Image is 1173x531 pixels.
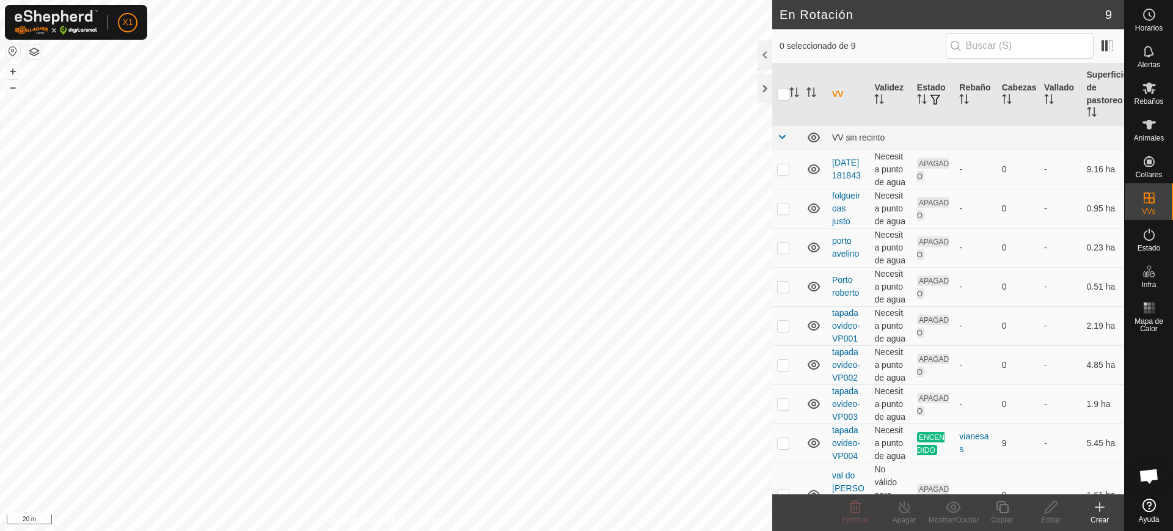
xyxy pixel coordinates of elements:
[1026,515,1075,526] div: Editar
[1044,96,1054,106] p-sorticon: Activar para ordenar
[1128,318,1170,332] span: Mapa de Calor
[323,515,393,526] a: Política de Privacidad
[832,308,860,343] a: tapada ovideo-VP001
[15,10,98,35] img: Logo Gallagher
[997,463,1039,527] td: 0
[1142,208,1155,215] span: VVs
[874,96,884,106] p-sorticon: Activar para ordenar
[954,64,996,126] th: Rebaño
[1039,150,1081,189] td: -
[869,150,912,189] td: Necesita punto de agua
[1134,134,1164,142] span: Animales
[5,80,20,95] button: –
[912,64,954,126] th: Estado
[1039,64,1081,126] th: Vallado
[832,347,860,383] a: tapada ovideo-VP002
[917,484,949,507] span: APAGADO
[780,40,946,53] span: 0 seleccionado de 9
[832,191,860,226] a: folgueiroas justo
[997,64,1039,126] th: Cabezas
[827,64,869,126] th: VV
[5,44,20,59] button: Restablecer Mapa
[917,276,949,299] span: APAGADO
[869,345,912,384] td: Necesita punto de agua
[869,189,912,228] td: Necesita punto de agua
[832,386,860,422] a: tapada ovideo-VP003
[959,96,969,106] p-sorticon: Activar para ordenar
[917,158,949,181] span: APAGADO
[997,150,1039,189] td: 0
[832,425,860,461] a: tapada ovideo-VP004
[1082,306,1124,345] td: 2.19 ha
[1138,61,1160,68] span: Alertas
[1087,109,1097,119] p-sorticon: Activar para ordenar
[1125,494,1173,528] a: Ayuda
[997,228,1039,267] td: 0
[917,432,945,455] span: ENCENDIDO
[1131,458,1168,494] div: Chat abierto
[832,158,861,180] a: [DATE] 181843
[1082,64,1124,126] th: Superficie de pastoreo
[997,423,1039,463] td: 9
[1135,171,1162,178] span: Collares
[1039,463,1081,527] td: -
[959,163,992,176] div: -
[1082,463,1124,527] td: 1.61 ha
[1039,306,1081,345] td: -
[869,228,912,267] td: Necesita punto de agua
[832,471,864,519] a: val do [PERSON_NAME]
[997,306,1039,345] td: 0
[946,33,1094,59] input: Buscar (S)
[917,197,949,221] span: APAGADO
[1082,228,1124,267] td: 0.23 ha
[959,359,992,372] div: -
[1039,384,1081,423] td: -
[959,398,992,411] div: -
[1039,189,1081,228] td: -
[1082,267,1124,306] td: 0.51 ha
[959,202,992,215] div: -
[1139,516,1160,523] span: Ayuda
[27,45,42,59] button: Capas del Mapa
[977,515,1026,526] div: Copiar
[1002,96,1012,106] p-sorticon: Activar para ordenar
[1134,98,1163,105] span: Rebaños
[869,267,912,306] td: Necesita punto de agua
[1141,281,1156,288] span: Infra
[408,515,449,526] a: Contáctenos
[917,236,949,260] span: APAGADO
[997,345,1039,384] td: 0
[5,64,20,79] button: +
[917,96,927,106] p-sorticon: Activar para ordenar
[1075,515,1124,526] div: Crear
[959,280,992,293] div: -
[1082,150,1124,189] td: 9.16 ha
[869,463,912,527] td: No válido para activaciones
[1039,345,1081,384] td: -
[1135,24,1163,32] span: Horarios
[880,515,929,526] div: Apagar
[1082,345,1124,384] td: 4.85 ha
[842,516,868,524] span: Eliminar
[869,306,912,345] td: Necesita punto de agua
[917,393,949,416] span: APAGADO
[1138,244,1160,252] span: Estado
[869,384,912,423] td: Necesita punto de agua
[1082,384,1124,423] td: 1.9 ha
[789,89,799,99] p-sorticon: Activar para ordenar
[1082,189,1124,228] td: 0.95 ha
[929,515,977,526] div: Mostrar/Ocultar
[997,189,1039,228] td: 0
[1082,423,1124,463] td: 5.45 ha
[780,7,1105,22] h2: En Rotación
[917,315,949,338] span: APAGADO
[832,236,859,258] a: porto avelino
[997,384,1039,423] td: 0
[959,489,992,502] div: -
[917,354,949,377] span: APAGADO
[1039,228,1081,267] td: -
[1039,267,1081,306] td: -
[959,430,992,456] div: vianesas
[832,275,859,298] a: Porto roberto
[869,64,912,126] th: Validez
